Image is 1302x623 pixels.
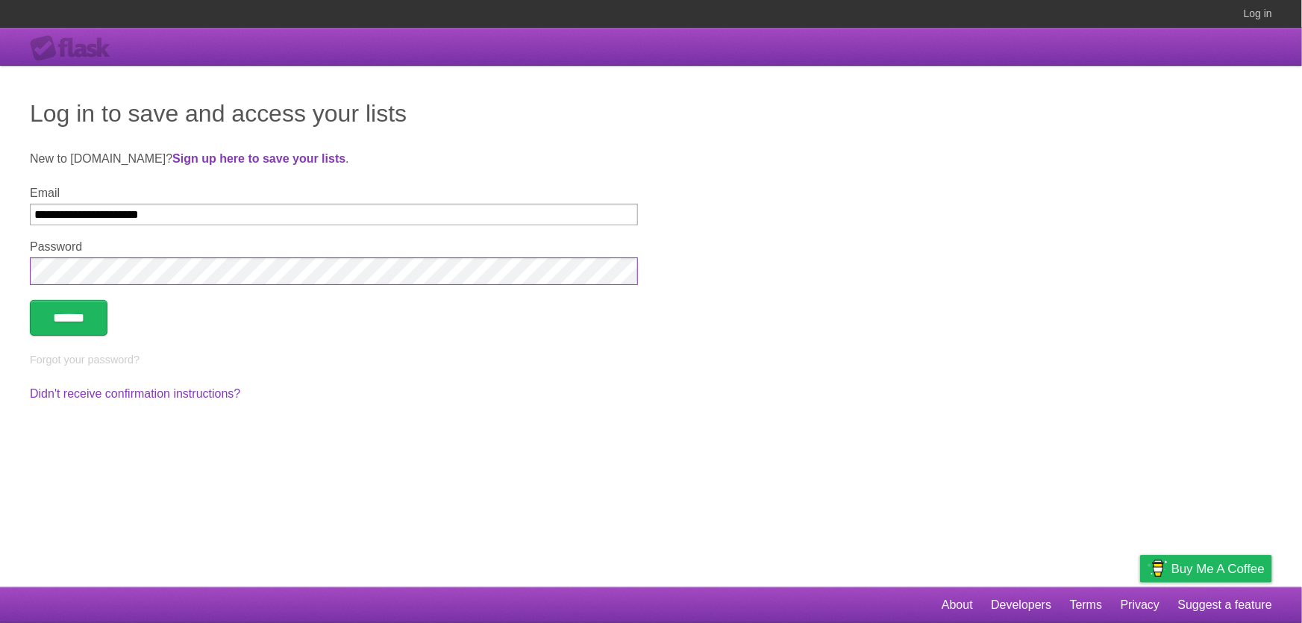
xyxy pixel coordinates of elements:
div: Flask [30,35,119,62]
a: Forgot your password? [30,354,140,366]
a: Terms [1070,591,1103,619]
a: Sign up here to save your lists [172,152,345,165]
a: Developers [991,591,1051,619]
h1: Log in to save and access your lists [30,96,1272,131]
span: Buy me a coffee [1171,556,1265,582]
img: Buy me a coffee [1148,556,1168,581]
a: Privacy [1121,591,1159,619]
a: Buy me a coffee [1140,555,1272,583]
label: Email [30,187,638,200]
a: About [942,591,973,619]
label: Password [30,240,638,254]
a: Suggest a feature [1178,591,1272,619]
p: New to [DOMAIN_NAME]? . [30,150,1272,168]
a: Didn't receive confirmation instructions? [30,387,240,400]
